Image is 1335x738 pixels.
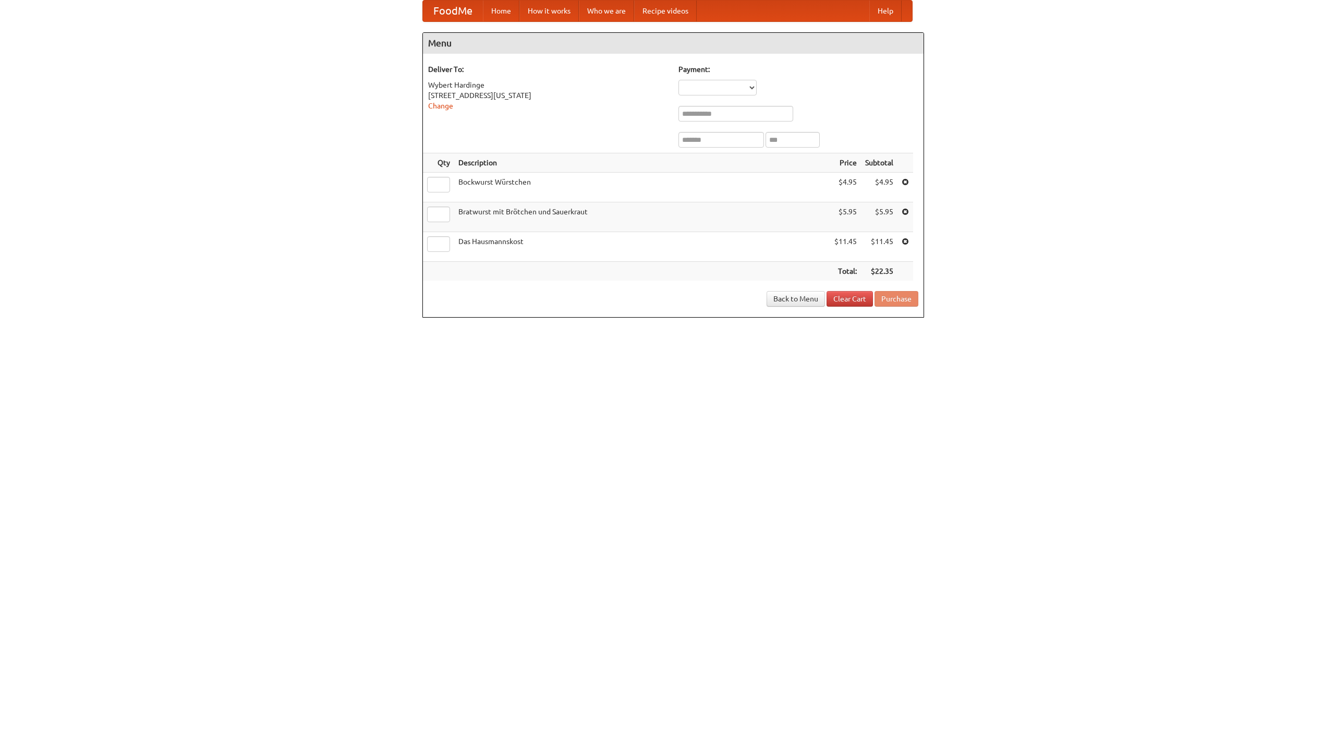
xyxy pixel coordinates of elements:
[454,173,830,202] td: Bockwurst Würstchen
[428,80,668,90] div: Wybert Hardinge
[519,1,579,21] a: How it works
[869,1,902,21] a: Help
[634,1,697,21] a: Recipe videos
[454,232,830,262] td: Das Hausmannskost
[579,1,634,21] a: Who we are
[423,153,454,173] th: Qty
[827,291,873,307] a: Clear Cart
[830,232,861,262] td: $11.45
[830,153,861,173] th: Price
[830,173,861,202] td: $4.95
[423,33,924,54] h4: Menu
[428,90,668,101] div: [STREET_ADDRESS][US_STATE]
[423,1,483,21] a: FoodMe
[830,262,861,281] th: Total:
[861,202,897,232] td: $5.95
[830,202,861,232] td: $5.95
[428,102,453,110] a: Change
[861,262,897,281] th: $22.35
[767,291,825,307] a: Back to Menu
[875,291,918,307] button: Purchase
[678,64,918,75] h5: Payment:
[454,202,830,232] td: Bratwurst mit Brötchen und Sauerkraut
[428,64,668,75] h5: Deliver To:
[861,173,897,202] td: $4.95
[454,153,830,173] th: Description
[483,1,519,21] a: Home
[861,232,897,262] td: $11.45
[861,153,897,173] th: Subtotal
